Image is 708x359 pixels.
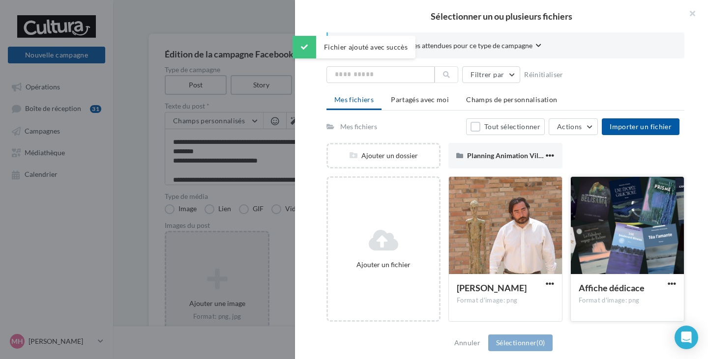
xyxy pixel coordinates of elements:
[610,122,672,131] span: Importer un fichier
[344,40,541,53] button: Consulter les contraintes attendues pour ce type de campagne
[340,122,377,132] div: Mes fichiers
[466,95,557,104] span: Champs de personnalisation
[467,151,602,160] span: Planning Animation Villennes (29.7 x 42 cm)
[488,334,553,351] button: Sélectionner(0)
[579,296,676,305] div: Format d'image: png
[466,118,545,135] button: Tout sélectionner
[311,12,692,21] h2: Sélectionner un ou plusieurs fichiers
[579,282,645,293] span: Affiche dédicace
[332,260,435,270] div: Ajouter un fichier
[328,151,439,161] div: Ajouter un dossier
[675,326,698,349] div: Open Intercom Messenger
[457,282,527,293] span: Alexandre d'Orlando
[457,296,554,305] div: Format d'image: png
[557,122,582,131] span: Actions
[391,95,449,104] span: Partagés avec moi
[293,36,415,58] div: Fichier ajouté avec succès
[334,95,374,104] span: Mes fichiers
[520,69,567,81] button: Réinitialiser
[450,337,484,349] button: Annuler
[549,118,598,135] button: Actions
[602,118,679,135] button: Importer un fichier
[462,66,520,83] button: Filtrer par
[344,41,532,51] span: Consulter les contraintes attendues pour ce type de campagne
[536,338,545,347] span: (0)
